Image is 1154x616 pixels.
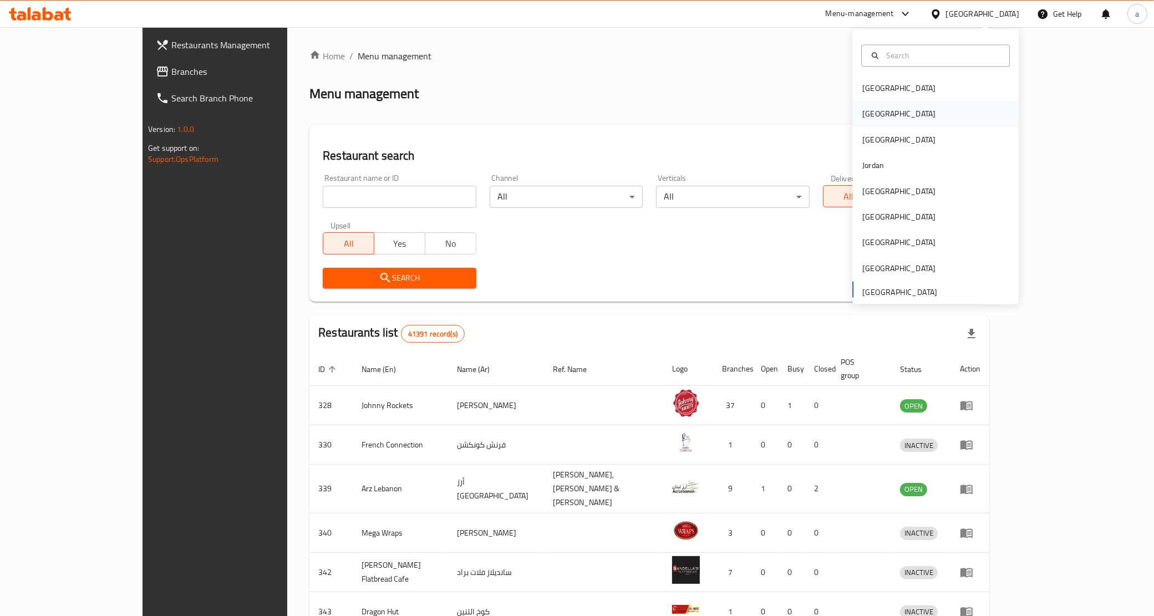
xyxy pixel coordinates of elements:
span: POS group [841,355,878,382]
td: 1 [752,465,779,513]
td: 0 [779,425,805,465]
td: 9 [713,465,752,513]
div: [GEOGRAPHIC_DATA] [862,185,936,197]
div: [GEOGRAPHIC_DATA] [946,8,1019,20]
a: Branches [147,58,335,85]
td: فرنش كونكشن [448,425,545,465]
td: 0 [752,553,779,592]
img: French Connection [672,429,700,456]
td: 0 [752,425,779,465]
span: OPEN [900,400,927,413]
th: Action [951,352,989,386]
div: Menu [960,438,980,451]
td: [PERSON_NAME] Flatbread Cafe [353,553,448,592]
td: 0 [752,513,779,553]
span: Menu management [358,49,431,63]
span: INACTIVE [900,527,938,539]
span: Version: [148,122,175,136]
div: [GEOGRAPHIC_DATA] [862,211,936,223]
td: [PERSON_NAME],[PERSON_NAME] & [PERSON_NAME] [545,465,664,513]
button: All [823,185,875,207]
button: Yes [374,232,425,254]
div: [GEOGRAPHIC_DATA] [862,134,936,146]
input: Search for restaurant name or ID.. [323,186,476,208]
div: Menu-management [826,7,894,21]
td: [PERSON_NAME] [448,386,545,425]
div: [GEOGRAPHIC_DATA] [862,262,936,274]
a: Search Branch Phone [147,85,335,111]
th: Busy [779,352,805,386]
span: Search [332,271,467,285]
div: Menu [960,399,980,412]
td: Johnny Rockets [353,386,448,425]
div: INACTIVE [900,439,938,452]
td: 7 [713,553,752,592]
td: 37 [713,386,752,425]
label: Upsell [331,221,351,229]
span: All [328,236,370,252]
li: / [349,49,353,63]
td: 1 [713,425,752,465]
span: Search Branch Phone [171,91,327,105]
h2: Menu management [309,85,419,103]
nav: breadcrumb [309,49,989,63]
h2: Restaurant search [323,147,976,164]
span: All [828,189,870,205]
input: Search [882,49,1003,62]
span: Yes [379,236,421,252]
div: All [656,186,809,208]
span: Ref. Name [553,363,602,376]
span: No [430,236,472,252]
span: ID [318,363,339,376]
td: Mega Wraps [353,513,448,553]
th: Closed [805,352,832,386]
td: 0 [779,513,805,553]
img: Mega Wraps [672,517,700,544]
div: OPEN [900,399,927,413]
button: Search [323,268,476,288]
span: Get support on: [148,141,199,155]
img: Arz Lebanon [672,473,700,501]
th: Logo [663,352,713,386]
a: Restaurants Management [147,32,335,58]
div: All [490,186,643,208]
td: 0 [805,513,832,553]
button: No [425,232,476,254]
button: All [323,232,374,254]
span: 41391 record(s) [401,329,464,339]
span: INACTIVE [900,566,938,579]
td: أرز [GEOGRAPHIC_DATA] [448,465,545,513]
td: French Connection [353,425,448,465]
span: a [1135,8,1139,20]
td: 1 [779,386,805,425]
div: [GEOGRAPHIC_DATA] [862,108,936,120]
span: OPEN [900,483,927,496]
td: [PERSON_NAME] [448,513,545,553]
span: Name (Ar) [457,363,504,376]
span: Restaurants Management [171,38,327,52]
span: 1.0.0 [177,122,194,136]
td: 0 [805,425,832,465]
div: INACTIVE [900,566,938,579]
span: Status [900,363,936,376]
td: 0 [779,465,805,513]
div: [GEOGRAPHIC_DATA] [862,83,936,95]
div: Export file [958,320,985,347]
img: Johnny Rockets [672,389,700,417]
td: 0 [805,553,832,592]
a: Support.OpsPlatform [148,152,218,166]
th: Branches [713,352,752,386]
div: Menu [960,482,980,496]
td: 0 [779,553,805,592]
td: 0 [752,386,779,425]
td: 0 [805,386,832,425]
td: 2 [805,465,832,513]
div: Menu [960,526,980,539]
label: Delivery [831,174,858,182]
span: Name (En) [362,363,410,376]
div: Menu [960,566,980,579]
img: Sandella's Flatbread Cafe [672,556,700,584]
span: Branches [171,65,327,78]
